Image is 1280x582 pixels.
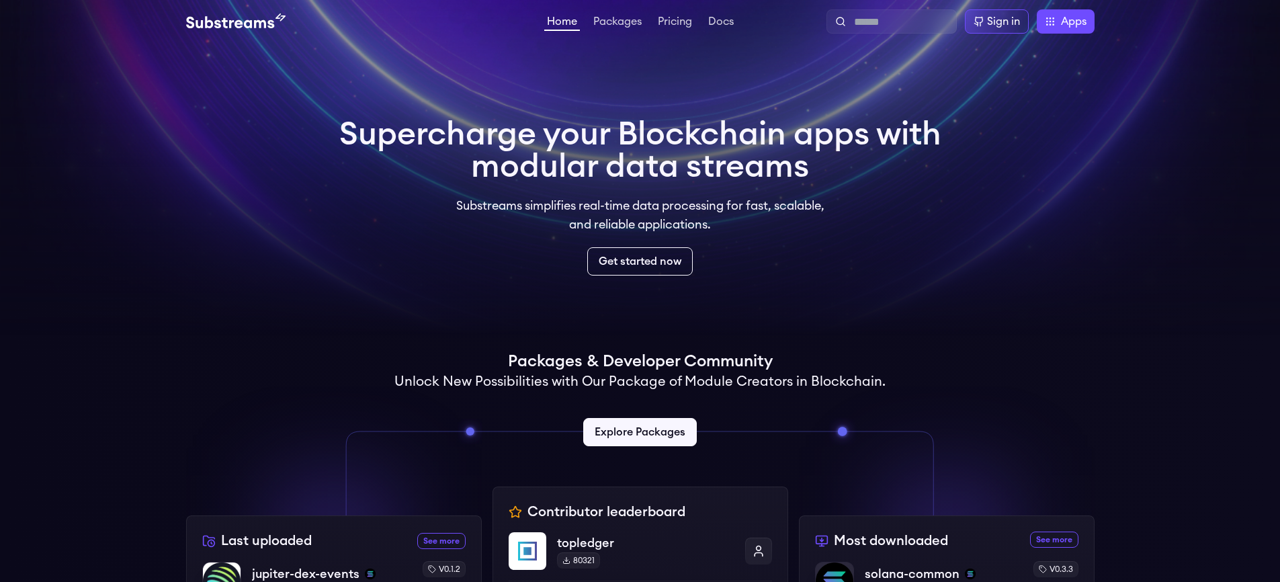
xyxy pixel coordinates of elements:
[508,351,773,372] h1: Packages & Developer Community
[965,9,1029,34] a: Sign in
[544,16,580,31] a: Home
[965,569,976,579] img: solana
[509,532,772,581] a: topledgertopledger80321
[417,533,466,549] a: See more recently uploaded packages
[339,118,941,183] h1: Supercharge your Blockchain apps with modular data streams
[186,13,286,30] img: Substream's logo
[591,16,644,30] a: Packages
[1030,532,1078,548] a: See more most downloaded packages
[557,534,734,552] p: topledger
[557,552,600,569] div: 80321
[509,532,546,570] img: topledger
[655,16,695,30] a: Pricing
[587,247,693,276] a: Get started now
[423,561,466,577] div: v0.1.2
[583,418,697,446] a: Explore Packages
[1061,13,1086,30] span: Apps
[394,372,886,391] h2: Unlock New Possibilities with Our Package of Module Creators in Blockchain.
[706,16,736,30] a: Docs
[365,569,376,579] img: solana
[987,13,1020,30] div: Sign in
[1033,561,1078,577] div: v0.3.3
[447,196,834,234] p: Substreams simplifies real-time data processing for fast, scalable, and reliable applications.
